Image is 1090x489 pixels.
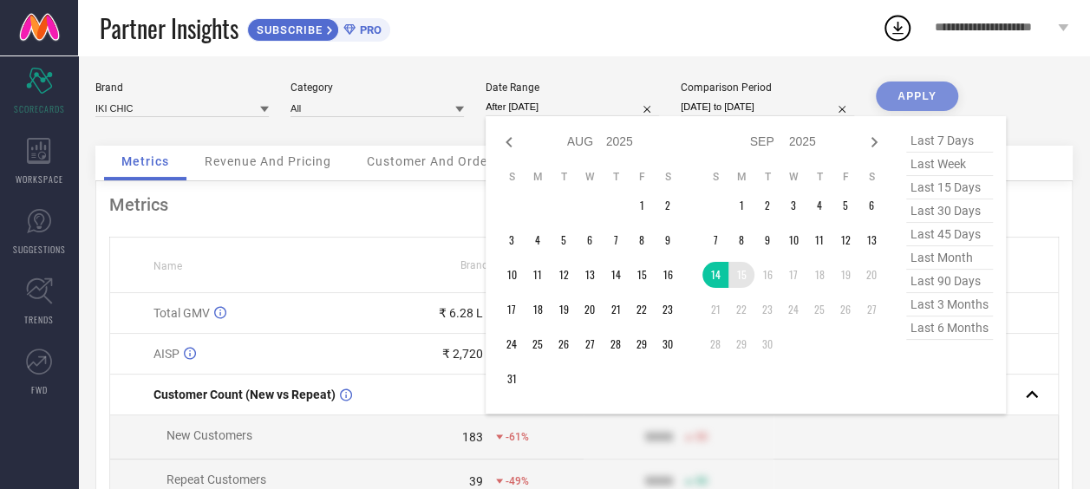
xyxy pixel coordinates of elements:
th: Sunday [499,170,525,184]
td: Tue Aug 05 2025 [551,227,577,253]
td: Wed Aug 27 2025 [577,331,603,357]
span: last 30 days [906,199,993,223]
div: ₹ 2,720 [442,347,483,361]
span: SUGGESTIONS [13,243,66,256]
td: Sun Aug 31 2025 [499,366,525,392]
td: Sun Sep 28 2025 [702,331,728,357]
span: last month [906,246,993,270]
span: -49% [506,475,529,487]
td: Wed Aug 13 2025 [577,262,603,288]
td: Sat Sep 27 2025 [858,297,884,323]
td: Sun Aug 17 2025 [499,297,525,323]
span: 50 [695,475,707,487]
td: Sat Sep 20 2025 [858,262,884,288]
div: ₹ 6.28 L [439,306,483,320]
td: Sat Aug 02 2025 [655,192,681,218]
div: Date Range [486,81,659,94]
div: Brand [95,81,269,94]
td: Thu Aug 21 2025 [603,297,629,323]
td: Mon Aug 18 2025 [525,297,551,323]
div: Open download list [882,12,913,43]
div: Metrics [109,194,1059,215]
div: Previous month [499,132,519,153]
div: Category [290,81,464,94]
td: Mon Aug 11 2025 [525,262,551,288]
span: Name [153,260,182,272]
td: Wed Sep 10 2025 [780,227,806,253]
td: Mon Aug 04 2025 [525,227,551,253]
td: Fri Sep 26 2025 [832,297,858,323]
td: Wed Aug 20 2025 [577,297,603,323]
td: Wed Aug 06 2025 [577,227,603,253]
td: Sun Aug 10 2025 [499,262,525,288]
td: Fri Sep 05 2025 [832,192,858,218]
span: last 90 days [906,270,993,293]
span: Customer And Orders [367,154,499,168]
td: Sat Sep 13 2025 [858,227,884,253]
th: Monday [728,170,754,184]
td: Fri Aug 15 2025 [629,262,655,288]
th: Friday [629,170,655,184]
span: SUBSCRIBE [248,23,327,36]
span: AISP [153,347,179,361]
td: Wed Sep 03 2025 [780,192,806,218]
input: Select date range [486,98,659,116]
td: Tue Sep 02 2025 [754,192,780,218]
span: SCORECARDS [14,102,65,115]
th: Saturday [655,170,681,184]
a: SUBSCRIBEPRO [247,14,390,42]
td: Mon Sep 15 2025 [728,262,754,288]
span: last 7 days [906,129,993,153]
td: Sun Aug 24 2025 [499,331,525,357]
td: Fri Sep 19 2025 [832,262,858,288]
td: Mon Sep 01 2025 [728,192,754,218]
td: Tue Sep 09 2025 [754,227,780,253]
td: Fri Sep 12 2025 [832,227,858,253]
th: Wednesday [577,170,603,184]
span: last 45 days [906,223,993,246]
td: Sat Aug 16 2025 [655,262,681,288]
span: last 6 months [906,316,993,340]
th: Monday [525,170,551,184]
td: Tue Aug 26 2025 [551,331,577,357]
td: Sun Sep 14 2025 [702,262,728,288]
div: 183 [462,430,483,444]
td: Thu Sep 18 2025 [806,262,832,288]
td: Sun Aug 03 2025 [499,227,525,253]
td: Thu Sep 04 2025 [806,192,832,218]
td: Thu Sep 11 2025 [806,227,832,253]
td: Sun Sep 07 2025 [702,227,728,253]
span: New Customers [166,428,252,442]
td: Tue Sep 16 2025 [754,262,780,288]
span: Partner Insights [100,10,238,46]
th: Wednesday [780,170,806,184]
span: Customer Count (New vs Repeat) [153,388,336,401]
span: Brand Value [460,259,518,271]
span: 50 [695,431,707,443]
span: -61% [506,431,529,443]
span: last week [906,153,993,176]
th: Thursday [603,170,629,184]
td: Fri Aug 01 2025 [629,192,655,218]
th: Tuesday [754,170,780,184]
td: Mon Sep 22 2025 [728,297,754,323]
td: Thu Aug 14 2025 [603,262,629,288]
div: 9999 [644,474,672,488]
div: 39 [469,474,483,488]
th: Thursday [806,170,832,184]
td: Wed Sep 24 2025 [780,297,806,323]
span: Repeat Customers [166,473,266,486]
th: Sunday [702,170,728,184]
td: Tue Aug 19 2025 [551,297,577,323]
span: PRO [356,23,382,36]
td: Mon Sep 08 2025 [728,227,754,253]
th: Friday [832,170,858,184]
td: Tue Sep 30 2025 [754,331,780,357]
span: WORKSPACE [16,173,63,186]
td: Fri Aug 22 2025 [629,297,655,323]
td: Fri Aug 29 2025 [629,331,655,357]
div: Next month [864,132,884,153]
div: Comparison Period [681,81,854,94]
span: last 3 months [906,293,993,316]
div: 9999 [644,430,672,444]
